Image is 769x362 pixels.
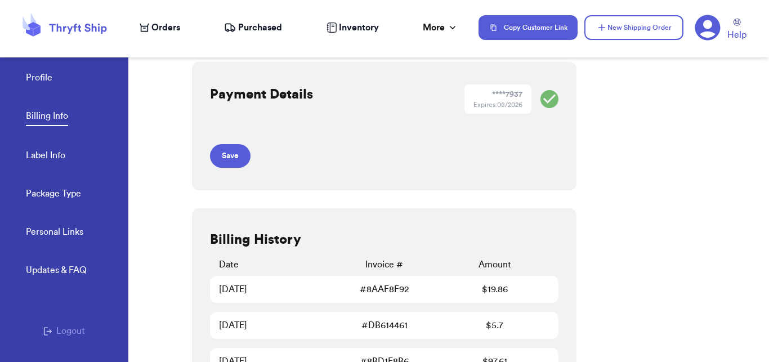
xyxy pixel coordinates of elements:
[219,258,329,271] div: Date
[26,71,52,87] a: Profile
[479,15,578,40] button: Copy Customer Link
[26,149,65,164] a: Label Info
[140,21,180,34] a: Orders
[584,15,683,40] button: New Shipping Order
[440,319,550,332] div: $ 5.7
[210,144,251,168] button: Save
[26,187,81,203] a: Package Type
[219,283,329,296] div: [DATE]
[423,21,458,34] div: More
[339,21,379,34] span: Inventory
[219,319,329,332] div: [DATE]
[727,19,746,42] a: Help
[210,231,301,249] h2: Billing History
[210,86,313,104] h2: Payment Details
[440,283,550,296] div: $ 19.86
[224,21,282,34] a: Purchased
[26,263,87,277] div: Updates & FAQ
[26,109,68,126] a: Billing Info
[727,28,746,42] span: Help
[151,21,180,34] span: Orders
[43,324,85,338] button: Logout
[361,319,408,332] a: #DB614461
[26,225,83,241] a: Personal Links
[440,258,550,271] div: Amount
[360,283,409,296] a: #8AAF8F92
[26,263,87,279] a: Updates & FAQ
[238,21,282,34] span: Purchased
[329,258,440,271] div: Invoice #
[473,100,522,109] div: Expires: 08/2026
[327,21,379,34] a: Inventory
